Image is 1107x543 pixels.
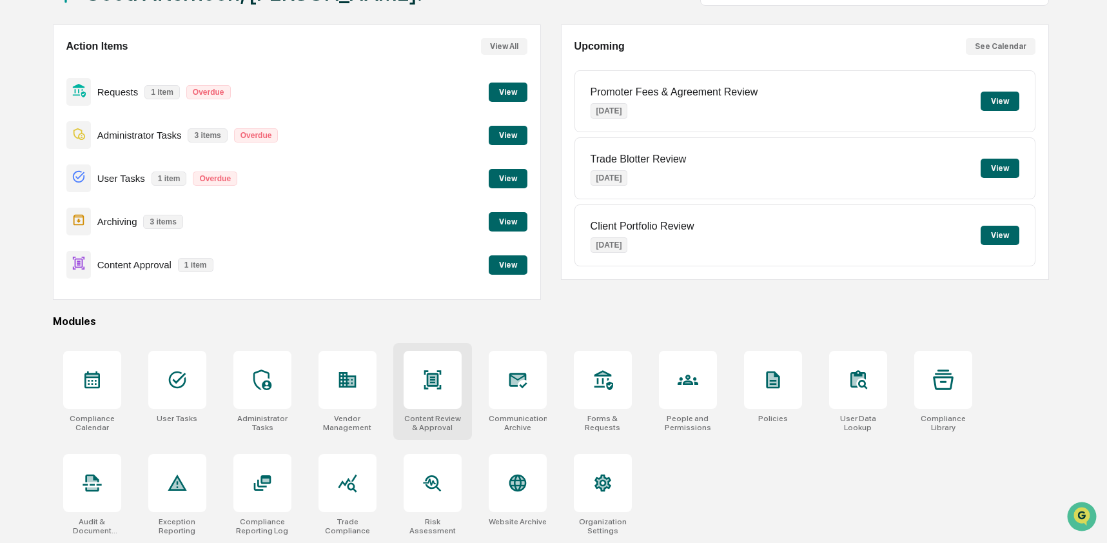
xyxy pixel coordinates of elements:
[574,517,632,535] div: Organization Settings
[659,414,717,432] div: People and Permissions
[53,315,1049,328] div: Modules
[97,173,145,184] p: User Tasks
[914,414,972,432] div: Compliance Library
[63,517,121,535] div: Audit & Document Logs
[93,164,104,174] div: 🗄️
[13,27,235,48] p: How can we help?
[489,258,527,270] a: View
[128,219,156,228] span: Pylon
[66,41,128,52] h2: Action Items
[758,414,788,423] div: Policies
[106,163,160,175] span: Attestations
[152,172,187,186] p: 1 item
[8,182,86,205] a: 🔎Data Lookup
[591,153,687,165] p: Trade Blotter Review
[157,414,197,423] div: User Tasks
[193,172,237,186] p: Overdue
[233,517,291,535] div: Compliance Reporting Log
[489,85,527,97] a: View
[489,169,527,188] button: View
[591,237,628,253] p: [DATE]
[489,212,527,232] button: View
[186,85,231,99] p: Overdue
[13,99,36,122] img: 1746055101610-c473b297-6a78-478c-a979-82029cc54cd1
[489,172,527,184] a: View
[404,414,462,432] div: Content Review & Approval
[318,414,377,432] div: Vendor Management
[88,157,165,181] a: 🗄️Attestations
[574,41,625,52] h2: Upcoming
[97,216,137,227] p: Archiving
[489,517,547,526] div: Website Archive
[1066,500,1101,535] iframe: Open customer support
[63,414,121,432] div: Compliance Calendar
[13,188,23,199] div: 🔎
[219,103,235,118] button: Start new chat
[591,170,628,186] p: [DATE]
[234,128,279,143] p: Overdue
[981,159,1019,178] button: View
[26,187,81,200] span: Data Lookup
[97,259,171,270] p: Content Approval
[981,226,1019,245] button: View
[44,112,163,122] div: We're available if you need us!
[489,83,527,102] button: View
[574,414,632,432] div: Forms & Requests
[144,85,180,99] p: 1 item
[489,128,527,141] a: View
[26,163,83,175] span: Preclearance
[91,218,156,228] a: Powered byPylon
[233,414,291,432] div: Administrator Tasks
[8,157,88,181] a: 🖐️Preclearance
[591,103,628,119] p: [DATE]
[966,38,1035,55] button: See Calendar
[489,414,547,432] div: Communications Archive
[489,215,527,227] a: View
[148,517,206,535] div: Exception Reporting
[97,130,182,141] p: Administrator Tasks
[829,414,887,432] div: User Data Lookup
[178,258,213,272] p: 1 item
[489,255,527,275] button: View
[143,215,182,229] p: 3 items
[481,38,527,55] button: View All
[188,128,227,143] p: 3 items
[13,164,23,174] div: 🖐️
[97,86,138,97] p: Requests
[489,126,527,145] button: View
[981,92,1019,111] button: View
[44,99,211,112] div: Start new chat
[591,86,758,98] p: Promoter Fees & Agreement Review
[404,517,462,535] div: Risk Assessment
[591,221,694,232] p: Client Portfolio Review
[318,517,377,535] div: Trade Compliance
